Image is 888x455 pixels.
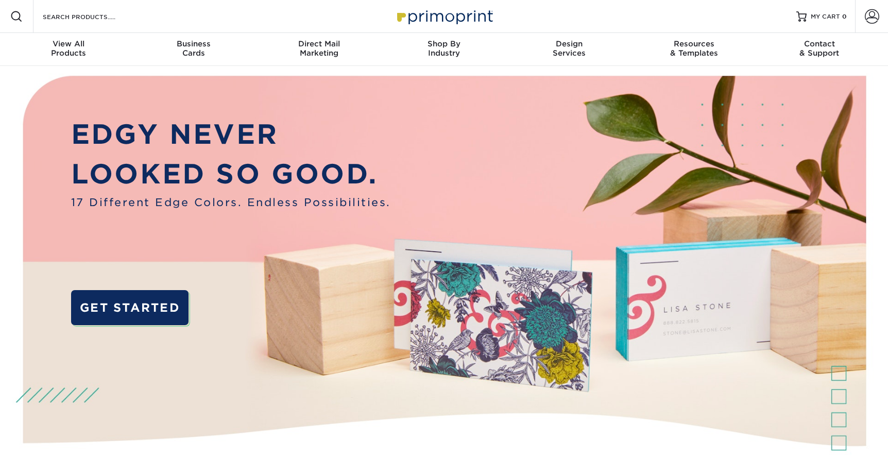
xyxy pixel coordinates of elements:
[131,39,257,48] span: Business
[842,13,847,20] span: 0
[257,33,382,66] a: Direct MailMarketing
[506,33,631,66] a: DesignServices
[71,154,391,194] p: LOOKED SO GOOD.
[257,39,382,48] span: Direct Mail
[631,39,757,58] div: & Templates
[757,39,882,58] div: & Support
[757,39,882,48] span: Contact
[382,39,507,58] div: Industry
[506,39,631,58] div: Services
[631,39,757,48] span: Resources
[811,12,840,21] span: MY CART
[757,33,882,66] a: Contact& Support
[631,33,757,66] a: Resources& Templates
[392,5,496,27] img: Primoprint
[42,10,142,23] input: SEARCH PRODUCTS.....
[131,33,257,66] a: BusinessCards
[257,39,382,58] div: Marketing
[382,39,507,48] span: Shop By
[71,290,189,325] a: GET STARTED
[382,33,507,66] a: Shop ByIndustry
[6,33,131,66] a: View AllProducts
[131,39,257,58] div: Cards
[6,39,131,48] span: View All
[71,194,391,210] span: 17 Different Edge Colors. Endless Possibilities.
[71,114,391,155] p: EDGY NEVER
[6,39,131,58] div: Products
[506,39,631,48] span: Design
